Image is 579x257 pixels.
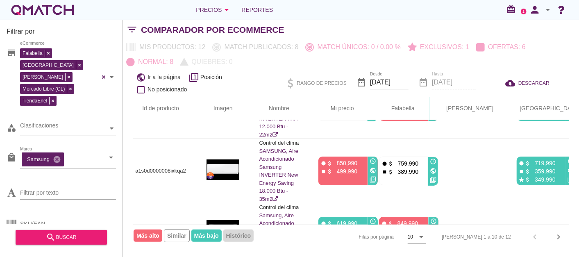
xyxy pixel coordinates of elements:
[189,73,199,82] i: filter_1
[408,233,413,241] div: 10
[197,97,250,120] th: Imagen: Not sorted.
[20,85,67,93] span: Mercado Libre (CL)
[46,232,56,242] i: search
[568,167,574,174] i: public
[356,77,366,87] i: date_range
[404,40,473,55] button: Exclusivos: 1
[327,221,333,227] i: attach_money
[525,177,531,183] i: attach_money
[164,229,190,242] span: Similar
[191,230,222,242] span: Más bajo
[10,2,75,18] a: white-qmatch-logo
[525,160,531,166] i: attach_money
[370,167,376,174] i: public
[430,158,436,165] i: access_time
[222,5,232,15] i: arrow_drop_down
[499,76,556,91] button: DESCARGAR
[7,27,116,40] h3: Filtrar por
[473,40,529,55] button: Ofertas: 6
[189,2,238,18] button: Precios
[568,158,574,164] i: access_time
[393,219,418,227] p: 849,990
[136,73,146,82] i: public
[430,168,436,174] i: public
[259,139,299,147] p: Control del clima
[134,230,162,242] span: Más alto
[53,155,61,164] i: cancel
[388,169,394,175] i: attach_money
[381,169,388,175] i: stop
[523,9,525,13] text: 2
[100,46,108,108] div: Clear all
[430,218,437,225] i: access_time
[527,4,543,16] i: person
[136,85,146,95] i: check_box_outline_blank
[387,221,393,227] i: attach_money
[259,84,299,138] a: SAMSUNG, Aire Acondicionado Samsung New WIND FREE INVERTER WIFI 12.000 Btu - 22m2
[22,232,100,242] div: buscar
[207,159,240,180] img: a1s0d0000008ixkqa2_190.jpg
[333,219,357,227] p: 619,990
[7,48,16,58] i: store
[314,42,401,52] p: Match únicos: 0 / 0.00 %
[20,61,76,69] span: [GEOGRAPHIC_DATA]
[309,97,369,120] th: Mi precio: Not sorted. Activate to sort ascending.
[327,168,333,175] i: attach_money
[327,160,333,166] i: attach_money
[223,230,254,242] span: Histórico
[430,177,436,183] i: filter_2
[442,233,511,241] div: [PERSON_NAME] 1 a 10 de 12
[394,159,418,168] p: 759,990
[7,152,16,162] i: local_mall
[259,148,298,202] a: SAMSUNG, Aire Acondicionado Samsung INVERTER New Energy Saving 18.000 Btu - 35m2
[16,230,107,245] button: buscar
[531,167,556,175] p: 359,990
[551,230,566,244] button: Next page
[430,97,503,120] th: Ripley: Not sorted. Activate to sort ascending.
[277,225,427,249] div: Filas por página
[485,42,526,52] p: Ofertas: 6
[148,85,187,94] span: No posicionado
[388,161,394,167] i: attach_money
[333,167,357,175] p: 499,990
[134,167,187,175] p: a1s0d0000008ixkqa2
[531,175,556,184] p: 349,990
[7,123,16,133] i: category
[123,55,177,69] button: Normal: 8
[394,168,418,176] p: 389,990
[381,161,388,167] i: fiber_manual_record
[20,50,45,57] span: Falabella
[196,5,232,15] div: Precios
[505,78,518,88] i: cloud_download
[417,42,469,52] p: Exclusivos: 1
[20,97,49,105] span: TiendaEnel
[416,232,426,242] i: arrow_drop_down
[135,57,173,67] p: Normal: 8
[518,80,549,87] span: DESCARGAR
[519,168,525,175] i: stop
[125,97,197,120] th: Id de producto: Not sorted.
[381,221,387,227] i: fiber_manual_record
[369,97,430,120] th: Falabella: Not sorted. Activate to sort ascending.
[506,5,519,14] i: redeem
[543,5,553,15] i: arrow_drop_down
[20,73,65,81] span: [PERSON_NAME]
[554,232,563,242] i: chevron_right
[207,220,240,241] img: a1s0d00000065xtqay_190.jpg
[141,23,284,36] h2: Comparador por eCommerce
[302,40,404,55] button: Match únicos: 0 / 0.00 %
[370,158,376,164] i: access_time
[370,218,376,225] i: access_time
[200,73,222,82] span: Posición
[370,76,409,89] input: Desde
[568,176,574,183] i: filter_1
[320,160,327,166] i: fiber_manual_record
[259,203,299,212] p: Control del clima
[148,73,181,82] span: Ir a la página
[519,177,525,183] i: star
[320,168,327,175] i: stop
[241,5,273,15] span: Reportes
[320,221,327,227] i: fiber_manual_record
